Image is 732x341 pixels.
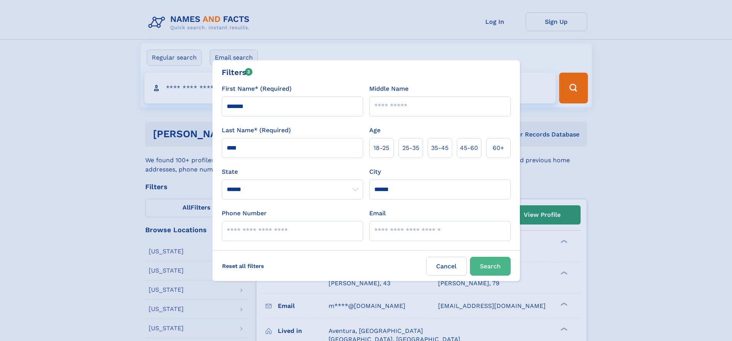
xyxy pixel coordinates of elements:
span: 35‑45 [431,143,448,153]
label: Email [369,209,386,218]
label: City [369,167,381,176]
span: 60+ [493,143,504,153]
label: First Name* (Required) [222,84,292,93]
label: Middle Name [369,84,408,93]
span: 18‑25 [373,143,389,153]
div: Filters [222,67,253,78]
label: Cancel [426,257,467,276]
label: Last Name* (Required) [222,126,291,135]
button: Search [470,257,511,276]
label: Phone Number [222,209,267,218]
label: Age [369,126,380,135]
span: 25‑35 [402,143,419,153]
label: State [222,167,363,176]
span: 45‑60 [460,143,478,153]
label: Reset all filters [217,257,269,275]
